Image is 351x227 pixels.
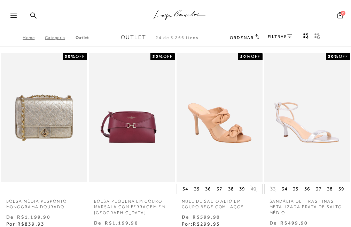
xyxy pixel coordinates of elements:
[251,54,260,59] span: OFF
[312,33,322,42] button: gridText6Desc
[341,11,345,16] span: 0
[177,194,263,210] a: MULE DE SALTO ALTO EM COURO BEGE COM LAÇOS
[17,214,50,220] small: R$1.199,90
[335,11,345,21] button: 0
[180,184,190,194] button: 34
[177,54,262,181] a: MULE DE SALTO ALTO EM COURO BEGE COM LAÇOS MULE DE SALTO ALTO EM COURO BEGE COM LAÇOS
[192,184,202,194] button: 35
[2,54,86,181] img: Bolsa média pesponto monograma dourado
[193,221,220,227] span: R$299,95
[302,184,312,194] button: 36
[339,54,348,59] span: OFF
[264,194,350,216] a: SANDÁLIA DE TIRAS FINAS METALIZADA PRATA DE SALTO MÉDIO
[325,184,335,194] button: 38
[6,214,14,220] small: De
[89,54,174,181] img: BOLSA PEQUENA EM COURO MARSALA COM FERRAGEM EM GANCHO
[268,186,278,192] button: 33
[301,33,311,42] button: Mostrar 4 produtos por linha
[214,184,224,194] button: 37
[177,54,262,181] img: MULE DE SALTO ALTO EM COURO BEGE COM LAÇOS
[76,35,89,40] a: Outlet
[89,54,174,181] a: BOLSA PEQUENA EM COURO MARSALA COM FERRAGEM EM GANCHO BOLSA PEQUENA EM COURO MARSALA COM FERRAGEM...
[182,214,189,220] small: De
[94,220,101,226] small: De
[121,34,146,40] span: Outlet
[280,220,308,226] small: R$499,90
[291,184,301,194] button: 35
[163,54,173,59] span: OFF
[156,35,199,40] span: 24 de 3.266 itens
[2,54,86,181] a: Bolsa média pesponto monograma dourado Bolsa média pesponto monograma dourado
[237,184,247,194] button: 39
[249,186,258,192] button: 40
[182,221,220,227] span: Por:
[153,54,163,59] strong: 30%
[76,54,85,59] span: OFF
[328,54,339,59] strong: 30%
[45,35,75,40] a: Categoria
[270,220,277,226] small: De
[226,184,236,194] button: 38
[336,184,346,194] button: 39
[105,220,138,226] small: R$1.199,90
[240,54,251,59] strong: 50%
[23,35,45,40] a: Home
[17,221,45,227] span: R$839,93
[193,214,220,220] small: R$599,90
[280,184,289,194] button: 34
[65,54,76,59] strong: 30%
[203,184,213,194] button: 36
[268,34,292,39] a: FILTRAR
[265,54,350,181] img: SANDÁLIA DE TIRAS FINAS METALIZADA PRATA DE SALTO MÉDIO
[265,54,350,181] a: SANDÁLIA DE TIRAS FINAS METALIZADA PRATA DE SALTO MÉDIO SANDÁLIA DE TIRAS FINAS METALIZADA PRATA ...
[314,184,323,194] button: 37
[6,221,45,227] span: Por:
[1,194,87,210] a: Bolsa média pesponto monograma dourado
[89,194,175,216] a: BOLSA PEQUENA EM COURO MARSALA COM FERRAGEM EM [GEOGRAPHIC_DATA]
[230,35,253,40] span: Ordenar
